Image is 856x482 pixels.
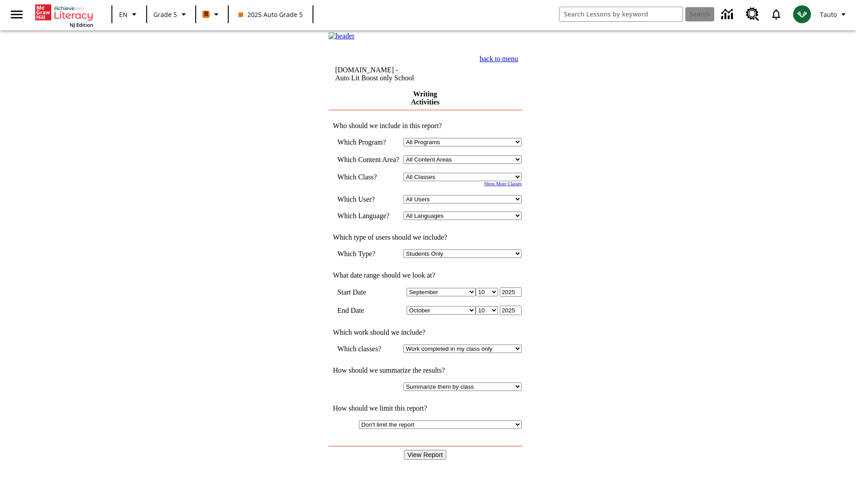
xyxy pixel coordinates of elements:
td: How should we summarize the results? [329,366,522,374]
td: How should we limit this report? [329,404,522,412]
span: B [204,8,208,20]
button: Grade: Grade 5, Select a grade [150,6,193,22]
a: Show More Classes [484,181,522,186]
button: Select a new avatar [788,3,816,26]
td: Which Class? [337,173,399,181]
td: Who should we include in this report? [329,122,522,130]
input: View Report [404,450,447,460]
nobr: Which Content Area? [337,156,399,163]
td: Which Program? [337,138,399,146]
a: Writing Activities [411,90,440,106]
td: Start Date [337,287,399,297]
a: Data Center [716,2,741,27]
td: Which work should we include? [329,328,522,337]
span: Grade 5 [153,10,177,19]
button: Language: EN, Select a language [115,6,144,22]
img: header [329,32,355,40]
a: Resource Center, Will open in new tab [741,2,765,26]
span: Tauto [820,10,837,19]
td: What date range should we look at? [329,271,522,279]
td: End Date [337,306,399,315]
span: 2025 Auto Grade 5 [239,10,303,19]
td: [DOMAIN_NAME] - [335,66,448,82]
td: Which classes? [337,345,399,353]
nobr: Auto Lit Boost only School [335,74,414,82]
img: avatar image [793,5,811,23]
button: Boost Class color is orange. Change class color [199,6,225,22]
td: Which Language? [337,212,399,220]
td: Which type of users should we include? [329,233,522,241]
button: Profile/Settings [816,6,852,22]
td: Which User? [337,195,399,204]
span: EN [119,10,128,19]
span: NJ Edition [70,21,93,28]
a: Notifications [765,3,788,26]
div: Home [35,3,93,28]
button: Open side menu [4,1,30,28]
a: back to menu [480,55,518,62]
td: Which Type? [337,249,399,258]
input: search field [560,7,683,21]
